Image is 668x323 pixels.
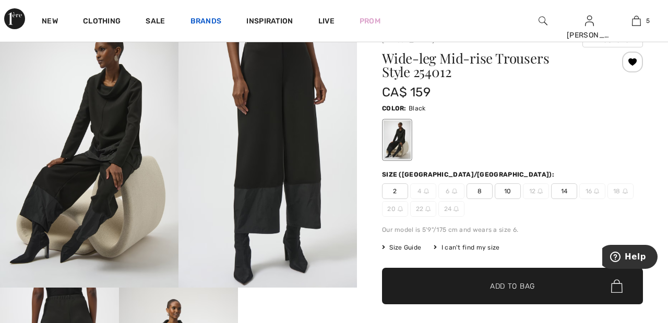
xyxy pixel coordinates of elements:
a: Sign In [585,16,594,26]
img: ring-m.svg [623,189,628,194]
span: 5 [646,16,650,26]
span: 6 [438,183,464,199]
img: Wide-Leg Mid-Rise Trousers Style 254012. 2 [178,20,357,288]
span: 14 [551,183,577,199]
a: New [42,17,58,28]
span: Add to Bag [490,281,535,292]
div: Size ([GEOGRAPHIC_DATA]/[GEOGRAPHIC_DATA]): [382,170,556,179]
span: Black [409,105,426,112]
span: 20 [382,201,408,217]
span: Size Guide [382,243,421,252]
span: 18 [607,183,634,199]
span: 4 [410,183,436,199]
button: Add to Bag [382,268,643,304]
span: 2 [382,183,408,199]
img: ring-m.svg [454,206,459,212]
span: 22 [410,201,436,217]
iframe: Opens a widget where you can find more information [602,245,658,271]
img: ring-m.svg [424,189,429,194]
span: CA$ 159 [382,85,431,100]
div: [PERSON_NAME] [567,30,613,41]
img: My Bag [632,15,641,27]
span: Color: [382,105,407,112]
span: 10 [495,183,521,199]
span: 8 [467,183,493,199]
span: 12 [523,183,549,199]
div: Our model is 5'9"/175 cm and wears a size 6. [382,225,643,234]
a: Brands [190,17,222,28]
img: Bag.svg [611,279,623,293]
img: search the website [539,15,547,27]
h1: Wide-leg Mid-rise Trousers Style 254012 [382,52,600,79]
a: Prom [360,16,380,27]
a: Clothing [83,17,121,28]
a: 5 [613,15,659,27]
span: Inspiration [246,17,293,28]
a: Sale [146,17,165,28]
img: ring-m.svg [594,189,599,194]
div: I can't find my size [434,243,499,252]
img: ring-m.svg [425,206,431,212]
img: ring-m.svg [538,189,543,194]
img: ring-m.svg [452,189,457,194]
img: My Info [585,15,594,27]
div: Black [384,120,411,159]
img: ring-m.svg [398,206,403,212]
span: 24 [438,201,464,217]
img: 1ère Avenue [4,8,25,29]
a: Live [318,16,335,27]
span: 16 [579,183,605,199]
